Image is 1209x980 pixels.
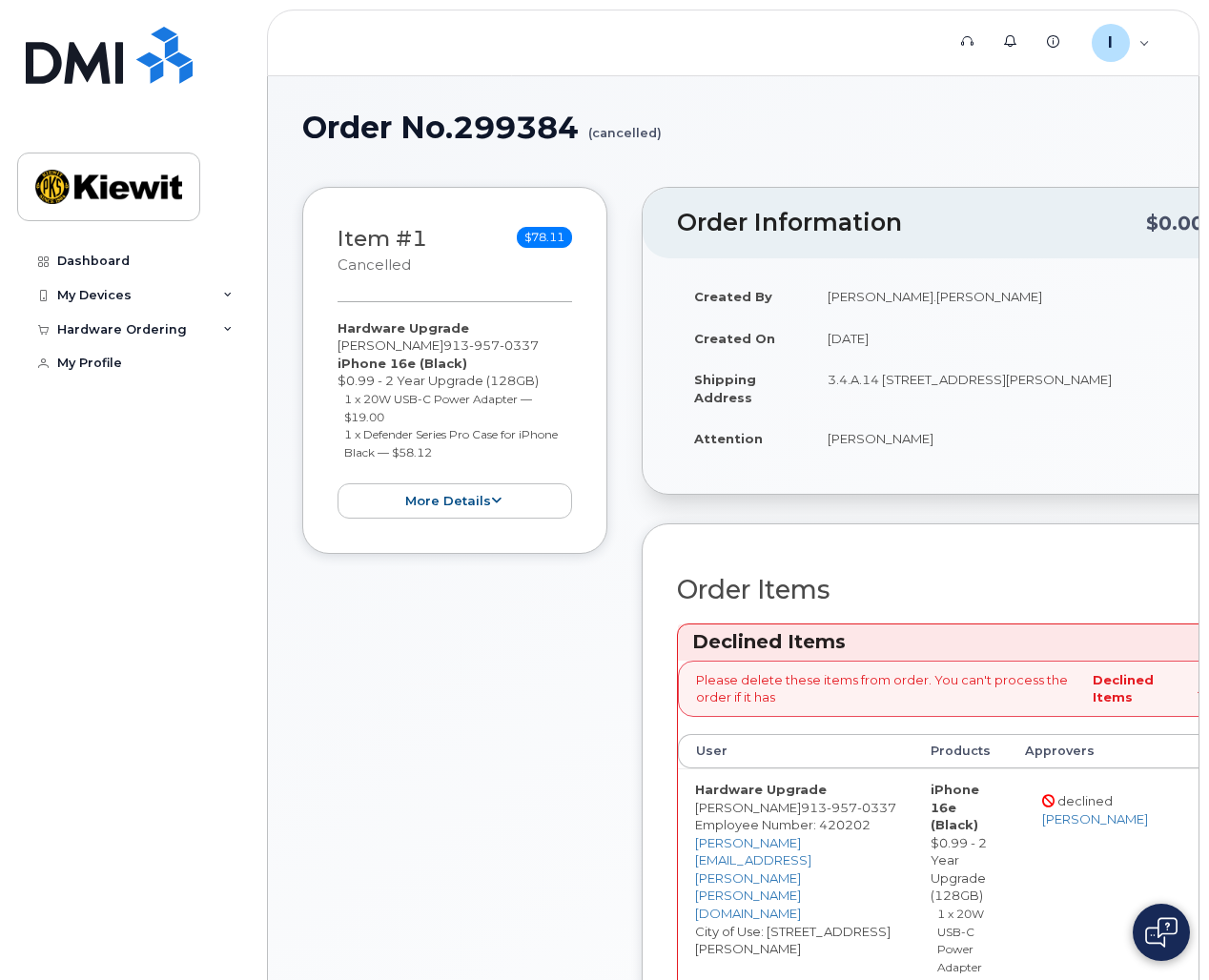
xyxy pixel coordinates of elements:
[302,111,1164,144] h1: Order No.299384
[338,319,572,519] div: [PERSON_NAME] $0.99 - 2 Year Upgrade (128GB)
[588,111,662,140] small: (cancelled)
[344,392,532,424] small: 1 x 20W USB-C Power Adapter — $19.00
[469,337,500,353] span: 957
[500,337,539,353] span: 0337
[344,427,558,459] small: 1 x Defender Series Pro Case for iPhone Black — $58.12
[913,734,1008,768] th: Products
[1008,734,1182,768] th: Approvers
[338,256,411,274] small: cancelled
[694,331,775,346] strong: Created On
[1057,793,1113,808] span: declined
[1145,917,1178,948] img: Open chat
[931,782,979,832] strong: iPhone 16e (Black)
[694,431,763,446] strong: Attention
[677,210,1146,236] h2: Order Information
[1093,671,1181,706] strong: Declined Items
[338,483,572,519] button: more details
[678,734,913,768] th: User
[694,372,756,405] strong: Shipping Address
[692,629,1203,655] h3: Declined Items
[695,835,811,921] a: [PERSON_NAME][EMAIL_ADDRESS][PERSON_NAME][PERSON_NAME][DOMAIN_NAME]
[827,800,857,815] span: 957
[857,800,896,815] span: 0337
[338,227,427,276] h3: Item #1
[338,356,467,371] strong: iPhone 16e (Black)
[1146,205,1204,241] div: $0.00
[801,800,896,815] span: 913
[695,782,827,797] strong: Hardware Upgrade
[443,337,539,353] span: 913
[517,227,572,248] span: $78.11
[338,320,469,336] strong: Hardware Upgrade
[695,817,871,832] span: Employee Number: 420202
[1042,811,1148,827] a: [PERSON_NAME]
[694,289,772,304] strong: Created By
